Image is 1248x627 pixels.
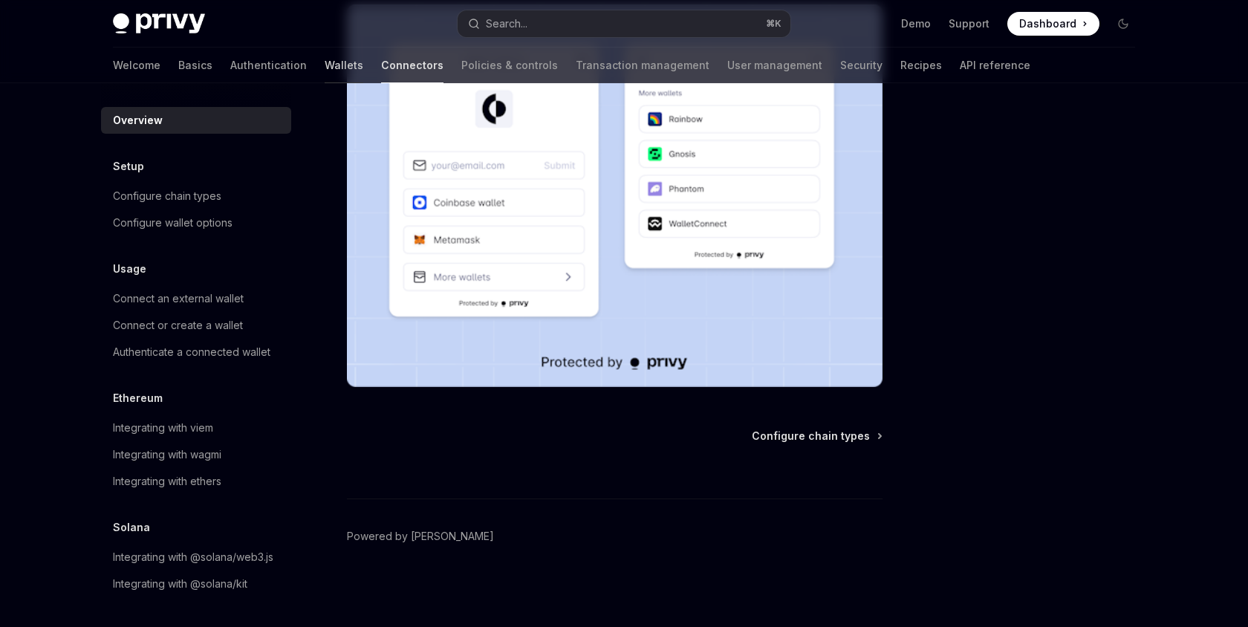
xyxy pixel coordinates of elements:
[752,429,881,444] a: Configure chain types
[178,48,212,83] a: Basics
[960,48,1030,83] a: API reference
[840,48,883,83] a: Security
[113,343,270,361] div: Authenticate a connected wallet
[113,419,213,437] div: Integrating with viem
[901,16,931,31] a: Demo
[347,4,883,387] img: Connectors3
[101,544,291,571] a: Integrating with @solana/web3.js
[461,48,558,83] a: Policies & controls
[113,389,163,407] h5: Ethereum
[113,316,243,334] div: Connect or create a wallet
[113,446,221,464] div: Integrating with wagmi
[113,157,144,175] h5: Setup
[752,429,870,444] span: Configure chain types
[101,415,291,441] a: Integrating with viem
[1111,12,1135,36] button: Toggle dark mode
[576,48,709,83] a: Transaction management
[113,290,244,308] div: Connect an external wallet
[113,48,160,83] a: Welcome
[1019,16,1076,31] span: Dashboard
[347,529,494,544] a: Powered by [PERSON_NAME]
[766,18,781,30] span: ⌘ K
[381,48,443,83] a: Connectors
[325,48,363,83] a: Wallets
[458,10,790,37] button: Search...⌘K
[113,187,221,205] div: Configure chain types
[101,468,291,495] a: Integrating with ethers
[101,285,291,312] a: Connect an external wallet
[113,519,150,536] h5: Solana
[101,183,291,209] a: Configure chain types
[101,312,291,339] a: Connect or create a wallet
[230,48,307,83] a: Authentication
[101,571,291,597] a: Integrating with @solana/kit
[101,339,291,366] a: Authenticate a connected wallet
[113,260,146,278] h5: Usage
[101,107,291,134] a: Overview
[113,214,233,232] div: Configure wallet options
[113,548,273,566] div: Integrating with @solana/web3.js
[949,16,989,31] a: Support
[113,111,163,129] div: Overview
[101,209,291,236] a: Configure wallet options
[1007,12,1099,36] a: Dashboard
[486,15,527,33] div: Search...
[727,48,822,83] a: User management
[900,48,942,83] a: Recipes
[113,472,221,490] div: Integrating with ethers
[101,441,291,468] a: Integrating with wagmi
[113,575,247,593] div: Integrating with @solana/kit
[113,13,205,34] img: dark logo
